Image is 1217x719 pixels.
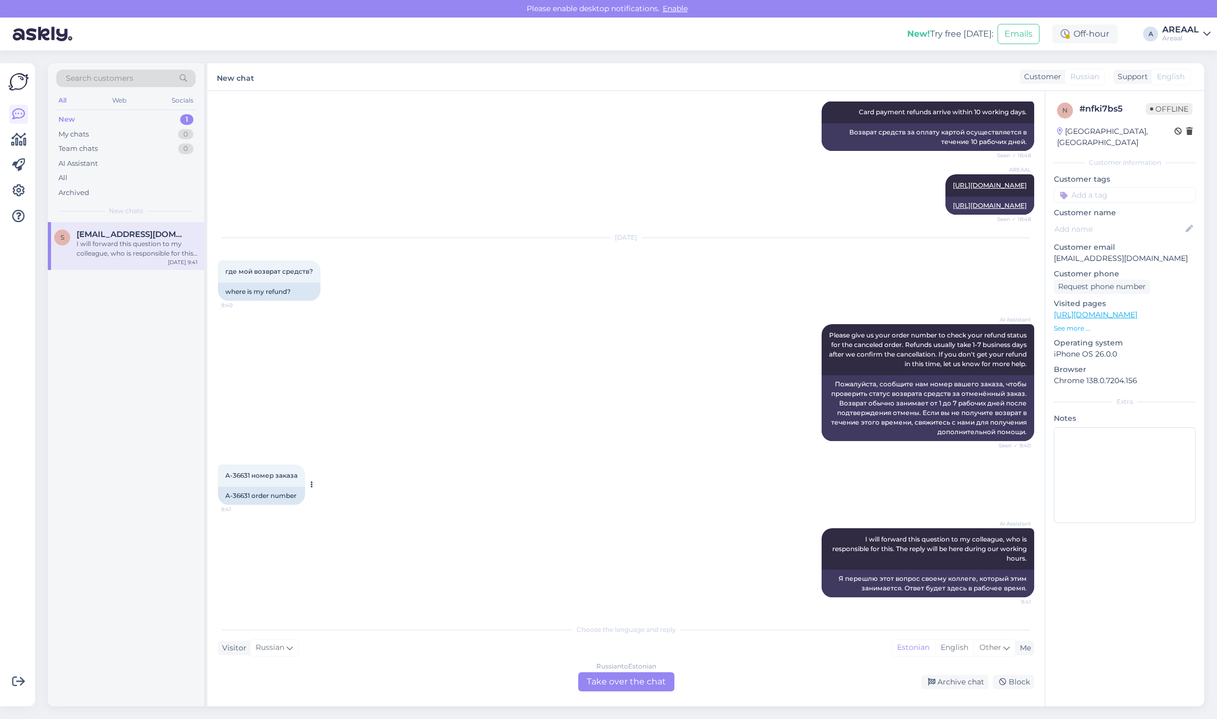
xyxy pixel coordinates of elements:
[935,640,974,656] div: English
[953,201,1027,209] a: [URL][DOMAIN_NAME]
[832,535,1028,562] span: I will forward this question to my colleague, who is responsible for this. The reply will be here...
[109,206,143,216] span: New chats
[225,471,298,479] span: A-36631 номер заказа
[998,24,1039,44] button: Emails
[218,625,1034,635] div: Choose the language and reply
[1054,397,1196,407] div: Extra
[170,94,196,107] div: Socials
[1062,106,1068,114] span: n
[892,640,935,656] div: Estonian
[58,173,67,183] div: All
[180,114,193,125] div: 1
[1162,34,1199,43] div: Areaal
[1016,642,1031,654] div: Me
[1054,223,1184,235] input: Add name
[953,181,1027,189] a: [URL][DOMAIN_NAME]
[822,375,1034,441] div: Пожалуйста, сообщите нам номер вашего заказа, чтобы проверить статус возврата средств за отменённ...
[221,301,261,309] span: 9:40
[991,215,1031,223] span: Seen ✓ 18:48
[859,108,1027,116] span: Card payment refunds arrive within 10 working days.
[1070,71,1099,82] span: Russian
[829,331,1028,368] span: Please give us your order number to check your refund status for the canceled order. Refunds usua...
[1054,310,1137,319] a: [URL][DOMAIN_NAME]
[1143,27,1158,41] div: A
[1054,364,1196,375] p: Browser
[1054,242,1196,253] p: Customer email
[61,233,64,241] span: s
[922,675,988,689] div: Archive chat
[218,283,320,301] div: where is my refund?
[1054,174,1196,185] p: Customer tags
[1162,26,1199,34] div: AREAAL
[993,675,1034,689] div: Block
[168,258,198,266] div: [DATE] 9:41
[58,129,89,140] div: My chats
[1054,413,1196,424] p: Notes
[77,230,187,239] span: sashababiy797@gmail.com
[907,29,930,39] b: New!
[58,114,75,125] div: New
[1162,26,1211,43] a: AREAALAreaal
[58,158,98,169] div: AI Assistant
[1054,280,1150,294] div: Request phone number
[1113,71,1148,82] div: Support
[907,28,993,40] div: Try free [DATE]:
[660,4,691,13] span: Enable
[1054,253,1196,264] p: [EMAIL_ADDRESS][DOMAIN_NAME]
[1054,268,1196,280] p: Customer phone
[56,94,69,107] div: All
[1157,71,1185,82] span: English
[256,642,284,654] span: Russian
[1079,103,1146,115] div: # nfki7bs5
[1054,158,1196,167] div: Customer information
[1054,375,1196,386] p: Chrome 138.0.7204.156
[822,123,1034,151] div: Возврат средств за оплату картой осуществляется в течение 10 рабочих дней.
[1054,324,1196,333] p: See more ...
[110,94,129,107] div: Web
[66,73,133,84] span: Search customers
[979,642,1001,652] span: Other
[217,70,254,84] label: New chat
[1057,126,1174,148] div: [GEOGRAPHIC_DATA], [GEOGRAPHIC_DATA]
[991,151,1031,159] span: Seen ✓ 18:48
[58,188,89,198] div: Archived
[1052,24,1118,44] div: Off-hour
[178,129,193,140] div: 0
[991,598,1031,606] span: 9:41
[1054,207,1196,218] p: Customer name
[218,642,247,654] div: Visitor
[178,143,193,154] div: 0
[77,239,198,258] div: I will forward this question to my colleague, who is responsible for this. The reply will be here...
[1146,103,1193,115] span: Offline
[991,442,1031,450] span: Seen ✓ 9:40
[9,72,29,92] img: Askly Logo
[822,570,1034,597] div: Я перешлю этот вопрос своему коллеге, который этим занимается. Ответ будет здесь в рабочее время.
[1054,187,1196,203] input: Add a tag
[991,316,1031,324] span: AI Assistant
[578,672,674,691] div: Take over the chat
[218,233,1034,242] div: [DATE]
[1020,71,1061,82] div: Customer
[221,505,261,513] span: 9:41
[1054,349,1196,360] p: iPhone OS 26.0.0
[58,143,98,154] div: Team chats
[596,662,656,671] div: Russian to Estonian
[991,520,1031,528] span: AI Assistant
[1054,337,1196,349] p: Operating system
[225,267,313,275] span: где мой возврат средств?
[218,487,305,505] div: A-36631 order number
[991,166,1031,174] span: AREAAL
[1054,298,1196,309] p: Visited pages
